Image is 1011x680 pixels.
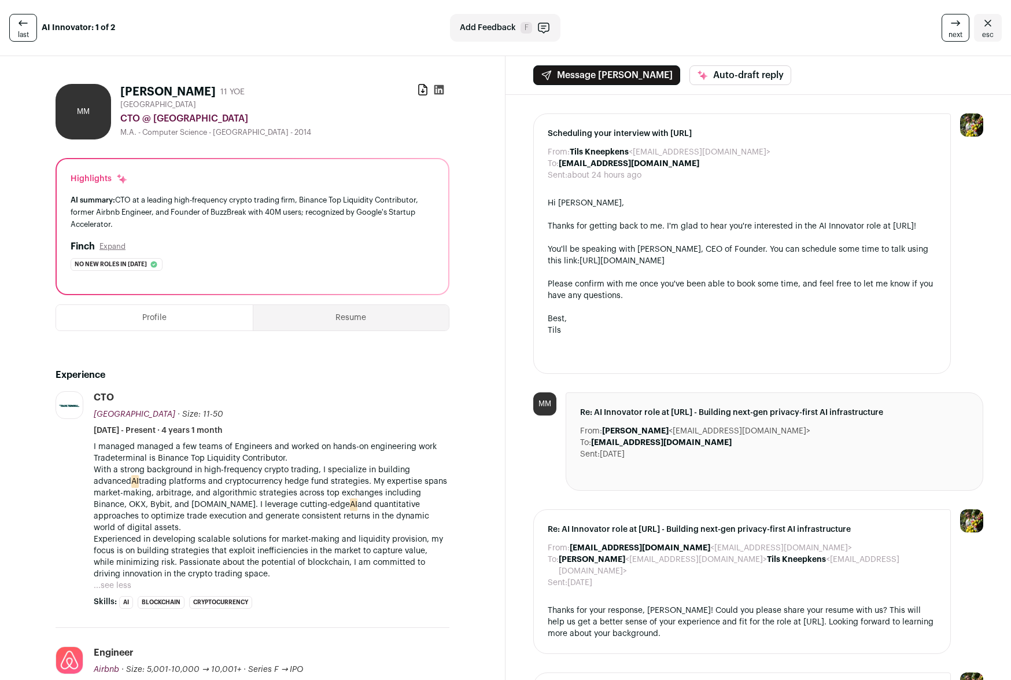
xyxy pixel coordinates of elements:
h2: Experience [56,368,449,382]
div: CTO [94,391,114,404]
div: Tils [548,325,936,336]
dd: <[EMAIL_ADDRESS][DOMAIN_NAME]> [570,542,852,554]
dd: about 24 hours ago [567,170,641,181]
div: You'll be speaking with [PERSON_NAME], CEO of Founder. You can schedule some time to talk using t... [548,244,936,267]
b: [EMAIL_ADDRESS][DOMAIN_NAME] [559,160,699,168]
dt: Sent: [548,170,567,181]
button: Profile [56,305,253,330]
a: Close [974,14,1002,42]
button: Add Feedback F [450,14,560,42]
div: MM [56,84,111,139]
div: Highlights [71,173,128,185]
dt: To: [548,554,559,577]
div: Hi [PERSON_NAME], [548,197,936,209]
span: Airbnb [94,666,119,674]
div: 11 YOE [220,86,245,98]
b: [PERSON_NAME] [602,427,669,435]
span: Series F → IPO [248,666,304,674]
div: M.A. - Computer Science - [GEOGRAPHIC_DATA] - 2014 [120,128,449,137]
div: Please confirm with me once you've been able to book some time, and feel free to let me know if y... [548,278,936,302]
dd: [DATE] [600,449,625,460]
div: Best, [548,313,936,325]
div: Thanks for your response, [PERSON_NAME]! Could you please share your resume with us? This will he... [548,605,936,639]
dt: Sent: [548,577,567,589]
div: Engineer [94,646,134,659]
p: Experienced in developing scalable solutions for market-making and liquidity provision, my focus ... [94,534,449,580]
li: Blockchain [138,596,185,609]
button: Auto-draft reply [689,65,791,85]
span: next [949,30,962,39]
a: next [942,14,969,42]
span: Re: AI Innovator role at [URL] - Building next-gen privacy-first AI infrastructure [580,407,969,418]
span: Scheduling your interview with [URL] [548,128,936,139]
b: Tils Kneepkens [570,148,629,156]
h1: [PERSON_NAME] [120,84,216,100]
mark: AI [131,475,139,488]
div: MM [533,392,556,416]
span: · Size: 11-50 [178,410,223,418]
span: last [18,30,29,39]
span: No new roles in [DATE] [75,259,147,270]
dt: From: [548,146,570,158]
strong: AI Innovator: 1 of 2 [42,22,115,34]
dd: <[EMAIL_ADDRESS][DOMAIN_NAME]> <[EMAIL_ADDRESS][DOMAIN_NAME]> [559,554,936,577]
mark: AI [350,498,357,511]
img: 6689865-medium_jpg [960,113,983,137]
b: Tils Kneepkens [767,556,826,564]
b: [EMAIL_ADDRESS][DOMAIN_NAME] [591,439,732,447]
dt: To: [548,158,559,170]
dt: From: [580,425,602,437]
span: · [243,664,246,675]
b: [PERSON_NAME] [559,556,625,564]
button: Expand [99,242,126,251]
dd: <[EMAIL_ADDRESS][DOMAIN_NAME]> [570,146,770,158]
p: I managed managed a few teams of Engineers and worked on hands-on engineering work Tradeterminal ... [94,441,449,534]
a: [URL][DOMAIN_NAME] [580,257,665,265]
div: CTO at a leading high-frequency crypto trading firm, Binance Top Liquidity Contributor, former Ai... [71,194,434,230]
h2: Finch [71,240,95,253]
button: Resume [253,305,449,330]
img: 6689865-medium_jpg [960,509,983,532]
dt: From: [548,542,570,554]
span: · Size: 5,001-10,000 → 10,001+ [121,666,241,674]
span: esc [982,30,994,39]
span: [GEOGRAPHIC_DATA] [94,410,175,418]
a: last [9,14,37,42]
li: Cryptocurrency [189,596,252,609]
span: [GEOGRAPHIC_DATA] [120,100,196,109]
img: 7ce577d4c60d86e6b0596865b4382bfa94f83f1f30dc48cf96374cf203c6e0db.jpg [56,647,83,674]
img: da6f3c953fa99e0e8d38f1290d17c08ef02b40183bcfae18948db9f2ae7d28dc.jpg [56,400,83,410]
span: F [521,22,532,34]
div: CTO @ [GEOGRAPHIC_DATA] [120,112,449,126]
b: [EMAIL_ADDRESS][DOMAIN_NAME] [570,544,710,552]
span: AI summary: [71,196,115,204]
span: Re: AI Innovator role at [URL] - Building next-gen privacy-first AI infrastructure [548,524,936,535]
div: Thanks for getting back to me. I'm glad to hear you're interested in the AI Innovator role at [URL]! [548,220,936,232]
dd: <[EMAIL_ADDRESS][DOMAIN_NAME]> [602,425,810,437]
dt: To: [580,437,591,449]
span: [DATE] - Present · 4 years 1 month [94,425,223,436]
li: AI [119,596,133,609]
button: ...see less [94,580,131,591]
span: Skills: [94,596,117,608]
dt: Sent: [580,449,600,460]
span: Add Feedback [460,22,516,34]
button: Message [PERSON_NAME] [533,65,680,85]
dd: [DATE] [567,577,592,589]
